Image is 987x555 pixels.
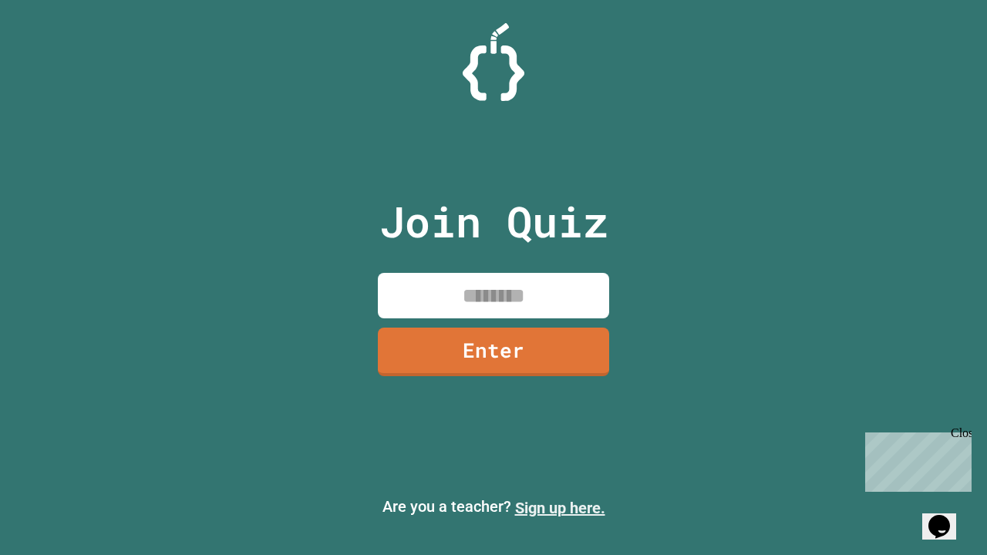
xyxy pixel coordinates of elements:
p: Are you a teacher? [12,495,975,520]
iframe: chat widget [859,426,972,492]
img: Logo.svg [463,23,524,101]
p: Join Quiz [379,190,608,254]
a: Sign up here. [515,499,605,517]
a: Enter [378,328,609,376]
iframe: chat widget [922,493,972,540]
div: Chat with us now!Close [6,6,106,98]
